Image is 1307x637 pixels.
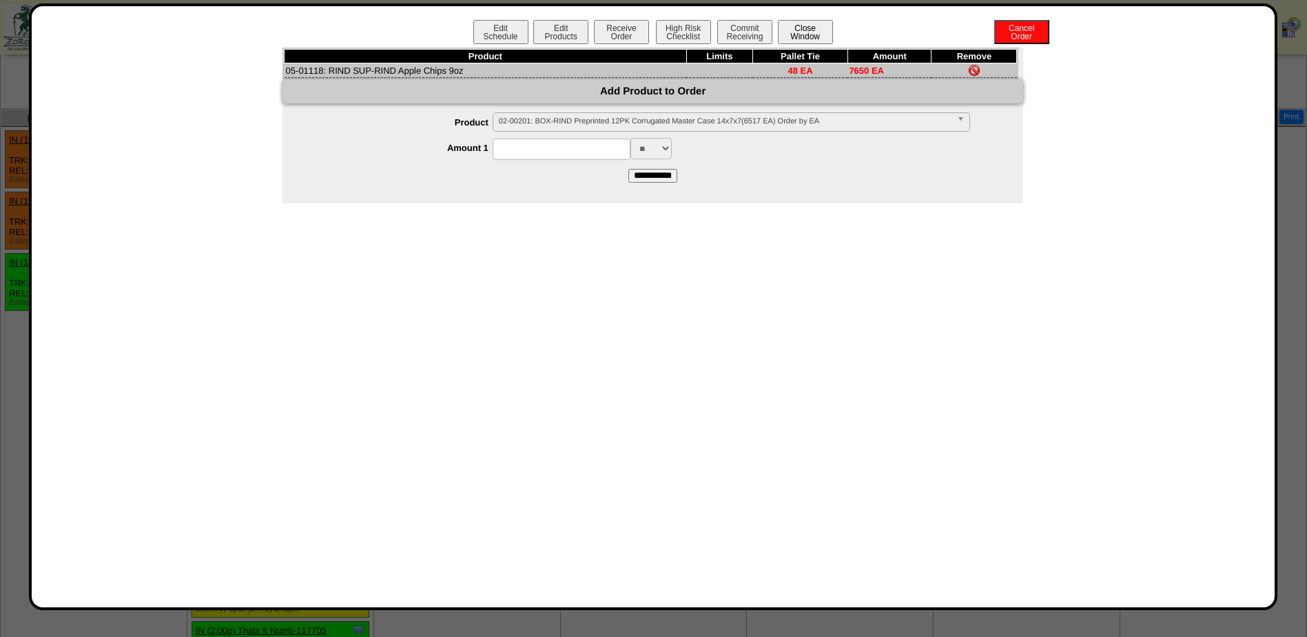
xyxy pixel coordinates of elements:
[594,20,649,44] button: ReceiveOrder
[282,79,1023,103] div: Add Product to Order
[310,117,493,128] label: Product
[849,65,884,76] span: 7650 EA
[655,32,714,41] a: High RiskChecklist
[776,31,834,41] a: CloseWindow
[753,50,848,63] th: Pallet Tie
[969,65,980,76] img: Remove Item
[499,113,951,130] span: 02-00201: BOX-RIND Preprinted 12PK Corrugated Master Case 14x7x7(6517 EA) Order by EA
[686,50,752,63] th: Limits
[932,50,1017,63] th: Remove
[994,20,1049,44] button: CancelOrder
[473,20,528,44] button: EditSchedule
[310,143,493,153] label: Amount 1
[788,65,812,76] span: 48 EA
[847,50,932,63] th: Amount
[285,63,687,78] td: 05-01118: RIND SUP-RIND Apple Chips 9oz
[717,20,772,44] button: CommitReceiving
[656,20,711,44] button: High RiskChecklist
[533,20,588,44] button: EditProducts
[778,20,833,44] button: CloseWindow
[285,50,687,63] th: Product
